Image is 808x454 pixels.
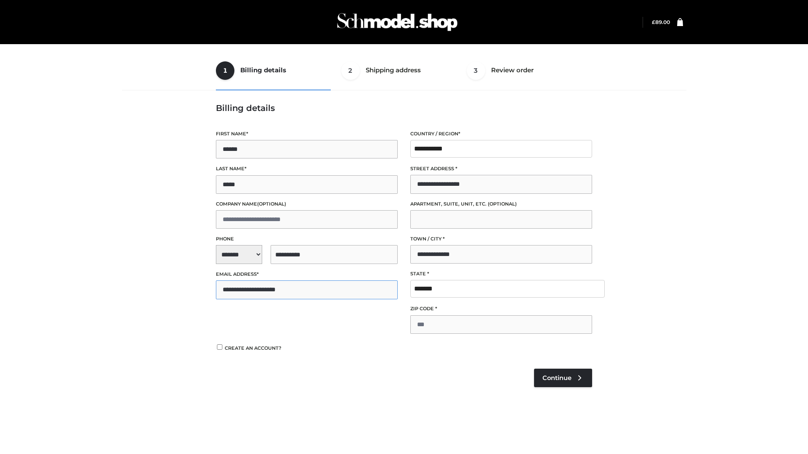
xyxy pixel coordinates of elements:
label: State [410,270,592,278]
label: ZIP Code [410,305,592,313]
img: Schmodel Admin 964 [334,5,460,39]
bdi: 89.00 [652,19,670,25]
a: Continue [534,369,592,387]
span: Create an account? [225,345,282,351]
span: (optional) [257,201,286,207]
label: Email address [216,270,398,278]
label: Country / Region [410,130,592,138]
span: Continue [542,374,571,382]
label: Company name [216,200,398,208]
h3: Billing details [216,103,592,113]
label: Town / City [410,235,592,243]
a: £89.00 [652,19,670,25]
label: First name [216,130,398,138]
label: Phone [216,235,398,243]
label: Street address [410,165,592,173]
span: £ [652,19,655,25]
span: (optional) [488,201,517,207]
label: Last name [216,165,398,173]
label: Apartment, suite, unit, etc. [410,200,592,208]
input: Create an account? [216,344,223,350]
